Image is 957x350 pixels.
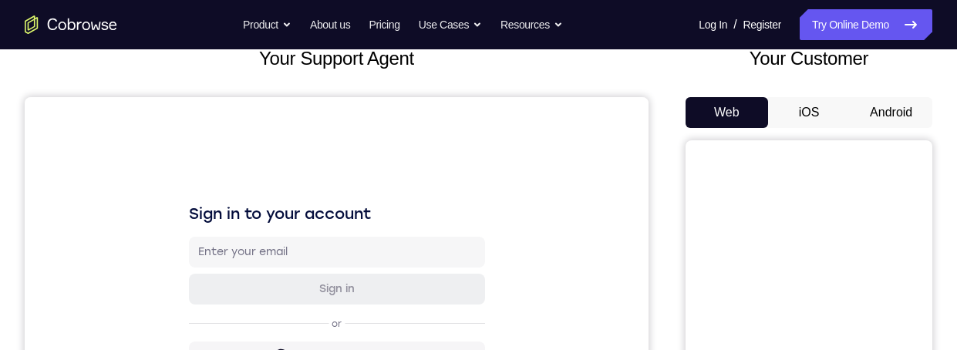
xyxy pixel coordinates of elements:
button: Resources [500,9,563,40]
div: Sign in with GitHub [272,289,376,305]
button: Android [850,97,932,128]
div: Sign in with Google [272,252,377,268]
a: Register [743,9,781,40]
button: Web [686,97,768,128]
button: Product [243,9,291,40]
button: Sign in with Intercom [164,318,460,349]
input: Enter your email [174,147,451,163]
h2: Your Customer [686,45,932,72]
button: Sign in with GitHub [164,281,460,312]
div: Sign in with Intercom [266,326,382,342]
span: / [733,15,736,34]
button: iOS [768,97,851,128]
button: Sign in with Google [164,244,460,275]
a: About us [310,9,350,40]
a: Go to the home page [25,15,117,34]
a: Log In [699,9,727,40]
button: Use Cases [419,9,482,40]
h1: Sign in to your account [164,106,460,127]
p: or [304,220,320,233]
button: Sign in [164,177,460,207]
a: Pricing [369,9,399,40]
a: Try Online Demo [800,9,932,40]
h2: Your Support Agent [25,45,649,72]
